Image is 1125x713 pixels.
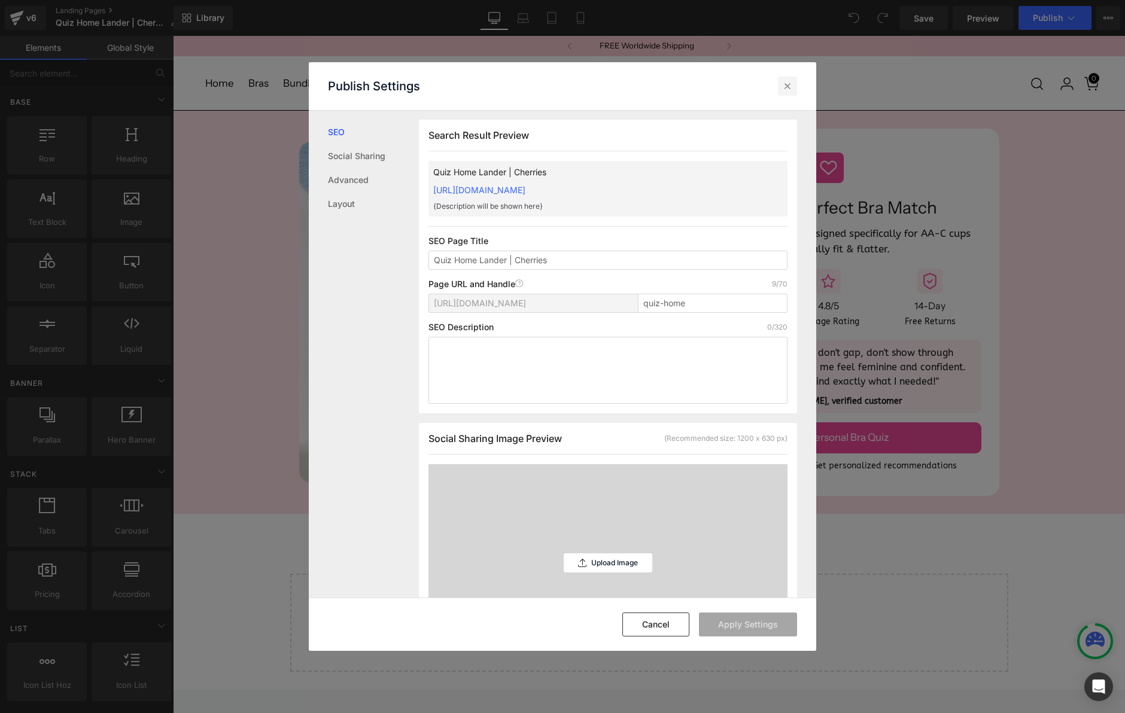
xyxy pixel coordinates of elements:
[75,35,96,61] a: Bras
[362,35,404,61] a: About Us
[1084,672,1113,701] div: Open Intercom Messenger
[185,35,236,61] a: Underwear
[512,310,799,353] p: "I finally found bras that don't gap, don't show through clothes, and actually make me feel femin...
[433,201,744,212] p: {Description will be shown here}
[503,159,808,184] h1: Find Your Perfect Bra Match
[434,298,526,308] span: [URL][DOMAIN_NAME]
[328,79,420,93] p: Publish Settings
[428,251,788,270] input: Enter your page title...
[767,322,788,332] p: 0/320
[428,236,788,246] p: SEO Page Title
[306,35,347,61] a: Fit Guide
[595,394,716,410] span: Start My Personal Bra Quiz
[328,168,419,192] a: Advanced
[664,433,788,444] div: (Recommended size: 1200 x 630 px)
[877,36,901,60] a: Go to the account page
[613,279,697,292] p: Average Rating
[364,566,472,590] a: Explore Blocks
[503,386,808,418] a: Start My Personal Bra Quiz
[503,423,808,436] p: Takes less than 2 minutes • Get personalized recommendations
[772,279,788,289] p: 9/70
[328,120,419,144] a: SEO
[433,185,525,195] a: [URL][DOMAIN_NAME]
[433,166,744,179] p: Quiz Home Lander | Cherries
[512,264,596,276] h1: 20,000+
[512,279,596,292] p: Happy Customers
[428,279,524,289] p: Page URL and Handle
[328,192,419,216] a: Layout
[715,264,799,276] h1: 14-Day
[110,35,171,61] a: Bundle Deals
[436,32,516,63] a: Cherries
[902,36,926,60] a: Open cart modal
[428,432,562,444] span: Social Sharing Image Preview
[591,559,638,567] p: Upload Image
[613,264,697,276] h1: 4.8/5
[428,129,529,141] span: Search Result Preview
[428,322,494,332] p: SEO Description
[582,360,729,370] strong: - [PERSON_NAME], verified customer
[715,279,799,292] p: Free Returns
[136,599,816,608] p: or Drag & Drop elements from left sidebar
[32,35,62,61] a: Home
[622,613,689,636] button: Cancel
[699,613,797,636] button: Apply Settings
[916,37,926,48] span: 0
[250,35,291,61] a: Size Quiz
[481,566,589,590] a: Add Single Section
[328,144,419,168] a: Social Sharing
[38,4,909,16] p: FREE Worldwide Shipping
[638,294,788,313] input: Enter page title...
[852,36,876,60] a: Open search modal
[503,190,808,221] p: Finally, [PERSON_NAME] designed specifically for AA-C cups that actually fit & flatter.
